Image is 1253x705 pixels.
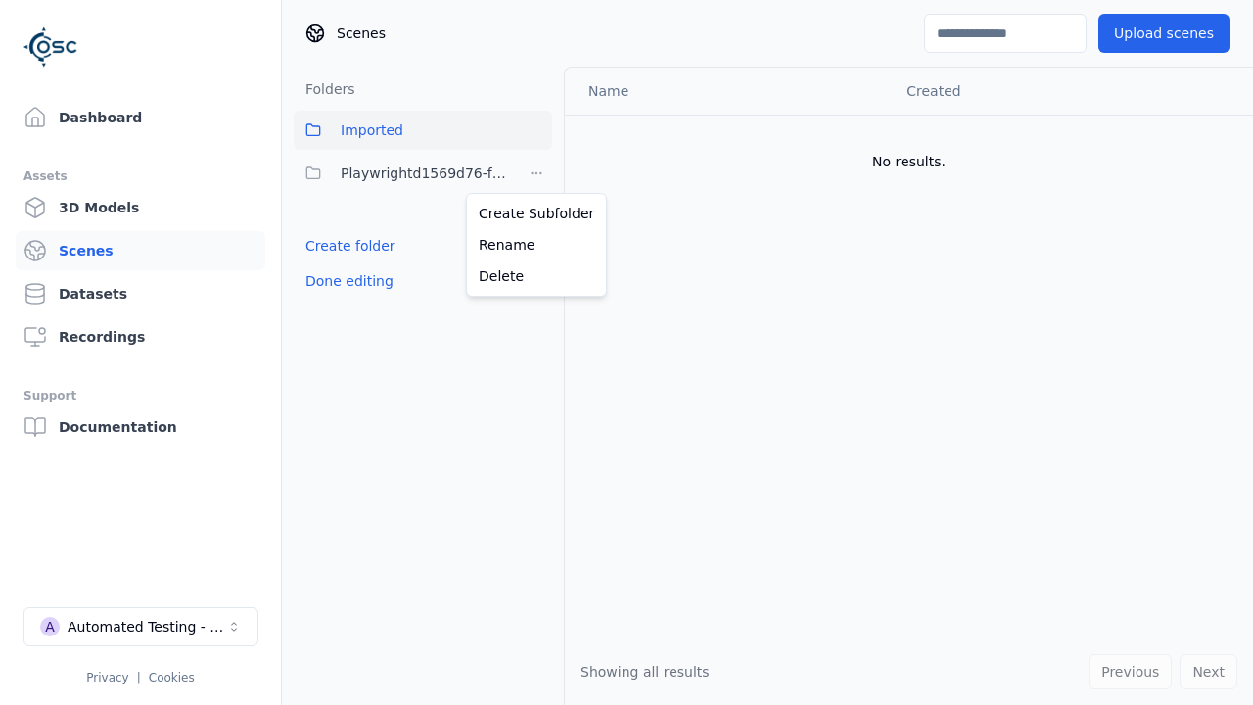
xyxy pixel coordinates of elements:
[471,260,602,292] a: Delete
[471,229,602,260] a: Rename
[471,198,602,229] a: Create Subfolder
